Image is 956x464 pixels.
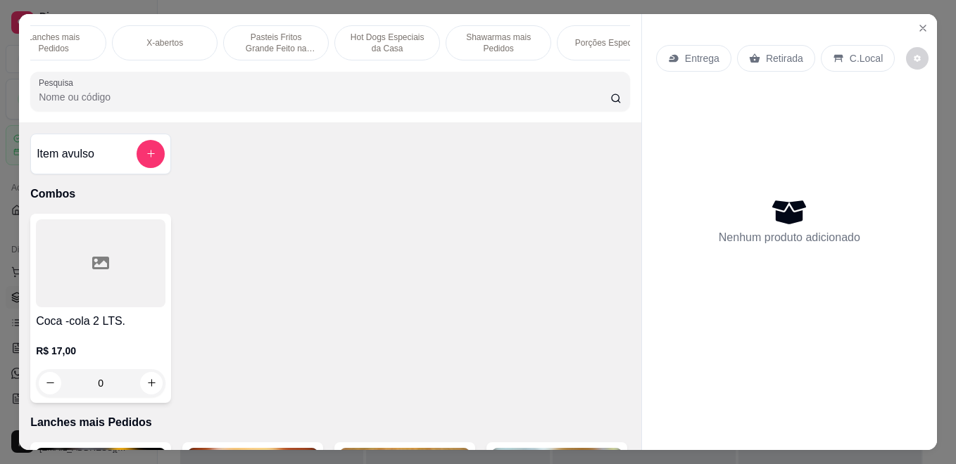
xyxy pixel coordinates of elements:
button: decrease-product-quantity [39,372,61,394]
label: Pesquisa [39,77,78,89]
p: X-abertos [146,37,183,49]
p: Lanches mais Pedidos [13,32,94,54]
p: Pasteis Fritos Grande Feito na Hora [235,32,317,54]
button: increase-product-quantity [140,372,163,394]
h4: Item avulso [37,146,94,162]
p: R$ 17,00 [36,344,165,358]
button: add-separate-item [137,140,165,168]
button: Close [912,17,934,39]
p: Hot Dogs Especiais da Casa [346,32,428,54]
p: Retirada [766,51,803,65]
h4: Coca -cola 2 LTS. [36,313,165,330]
p: Lanches mais Pedidos [30,414,630,431]
button: decrease-product-quantity [906,47,929,70]
input: Pesquisa [39,90,610,104]
p: Combos [30,186,630,202]
p: Shawarmas mais Pedidos [458,32,539,54]
p: Entrega [685,51,719,65]
p: C.Local [850,51,883,65]
p: Nenhum produto adicionado [719,229,860,246]
p: Porções Especiais [575,37,645,49]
